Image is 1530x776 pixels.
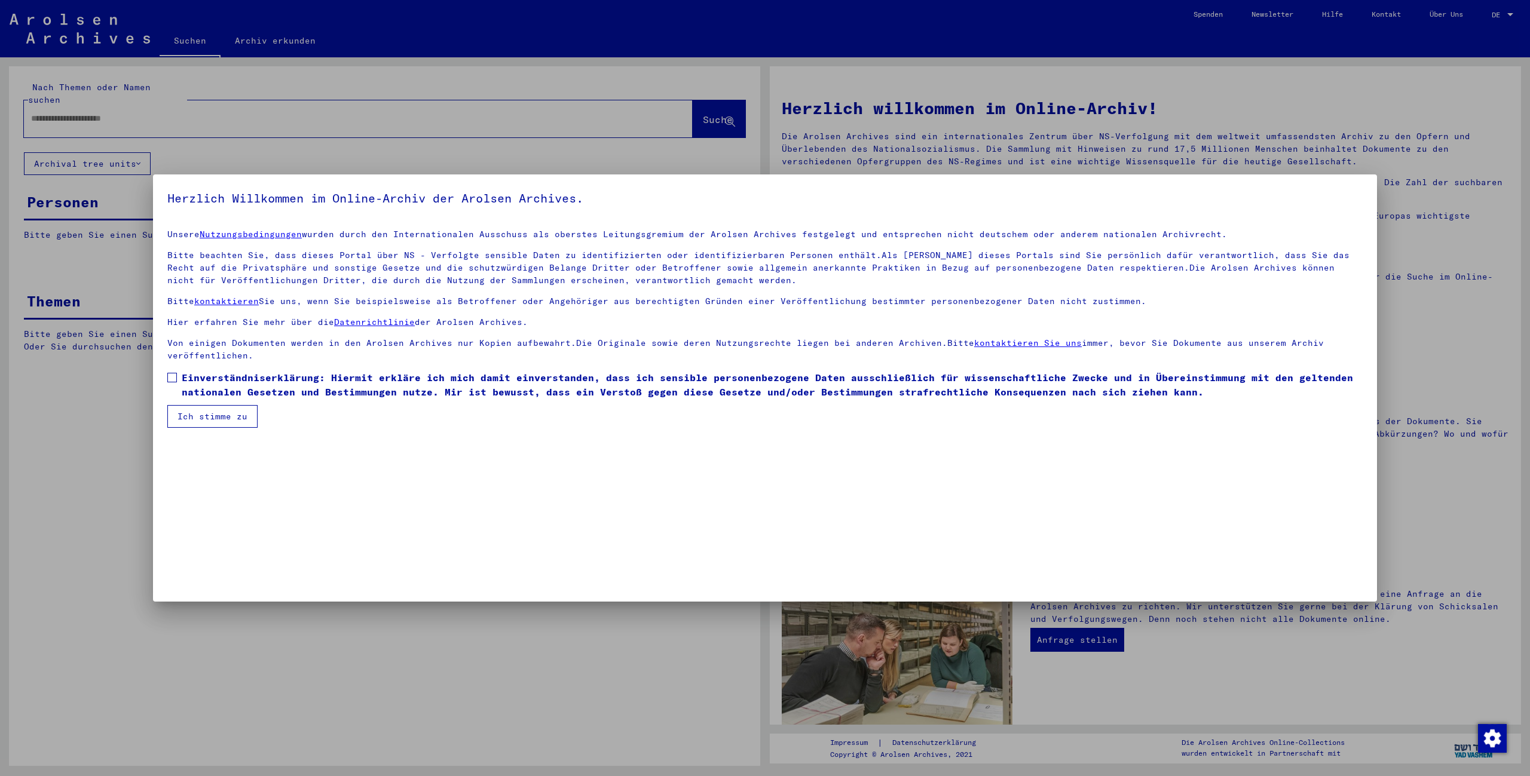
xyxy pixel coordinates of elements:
p: Bitte Sie uns, wenn Sie beispielsweise als Betroffener oder Angehöriger aus berechtigten Gründen ... [167,295,1363,308]
a: kontaktieren Sie uns [974,338,1082,348]
a: Datenrichtlinie [334,317,415,327]
p: Bitte beachten Sie, dass dieses Portal über NS - Verfolgte sensible Daten zu identifizierten oder... [167,249,1363,287]
img: Zustimmung ändern [1478,724,1507,753]
h5: Herzlich Willkommen im Online-Archiv der Arolsen Archives. [167,189,1363,208]
div: Zustimmung ändern [1477,723,1506,752]
p: Unsere wurden durch den Internationalen Ausschuss als oberstes Leitungsgremium der Arolsen Archiv... [167,228,1363,241]
a: kontaktieren [194,296,259,306]
button: Ich stimme zu [167,405,258,428]
span: Einverständniserklärung: Hiermit erkläre ich mich damit einverstanden, dass ich sensible personen... [182,370,1363,399]
p: Hier erfahren Sie mehr über die der Arolsen Archives. [167,316,1363,329]
a: Nutzungsbedingungen [200,229,302,240]
p: Von einigen Dokumenten werden in den Arolsen Archives nur Kopien aufbewahrt.Die Originale sowie d... [167,337,1363,362]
